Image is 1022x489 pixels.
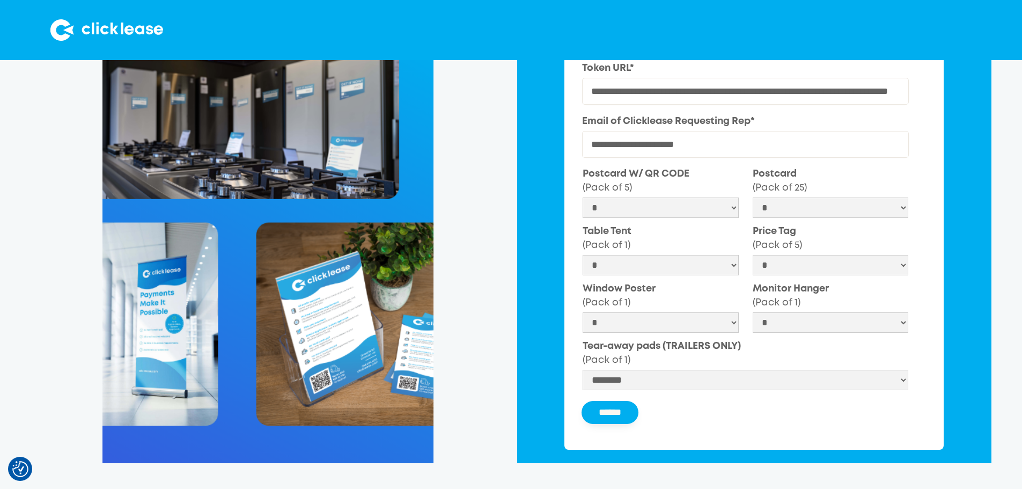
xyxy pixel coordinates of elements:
[50,19,163,41] img: Clicklease logo
[583,241,630,250] span: (Pack of 1)
[583,224,739,252] label: Table Tent
[12,461,28,477] button: Consent Preferences
[583,167,739,195] label: Postcard W/ QR CODE
[753,298,800,307] span: (Pack of 1)
[753,282,909,310] label: Monitor Hanger
[753,167,909,195] label: Postcard
[583,282,739,310] label: Window Poster
[753,184,807,192] span: (Pack of 25)
[583,184,632,192] span: (Pack of 5)
[753,241,802,250] span: (Pack of 5)
[583,339,908,367] label: Tear-away pads (TRAILERS ONLY)
[12,461,28,477] img: Revisit consent button
[583,298,630,307] span: (Pack of 1)
[753,224,909,252] label: Price Tag
[582,61,909,75] label: Token URL*
[583,356,630,364] span: (Pack of 1)
[582,114,909,128] label: Email of Clicklease Requesting Rep*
